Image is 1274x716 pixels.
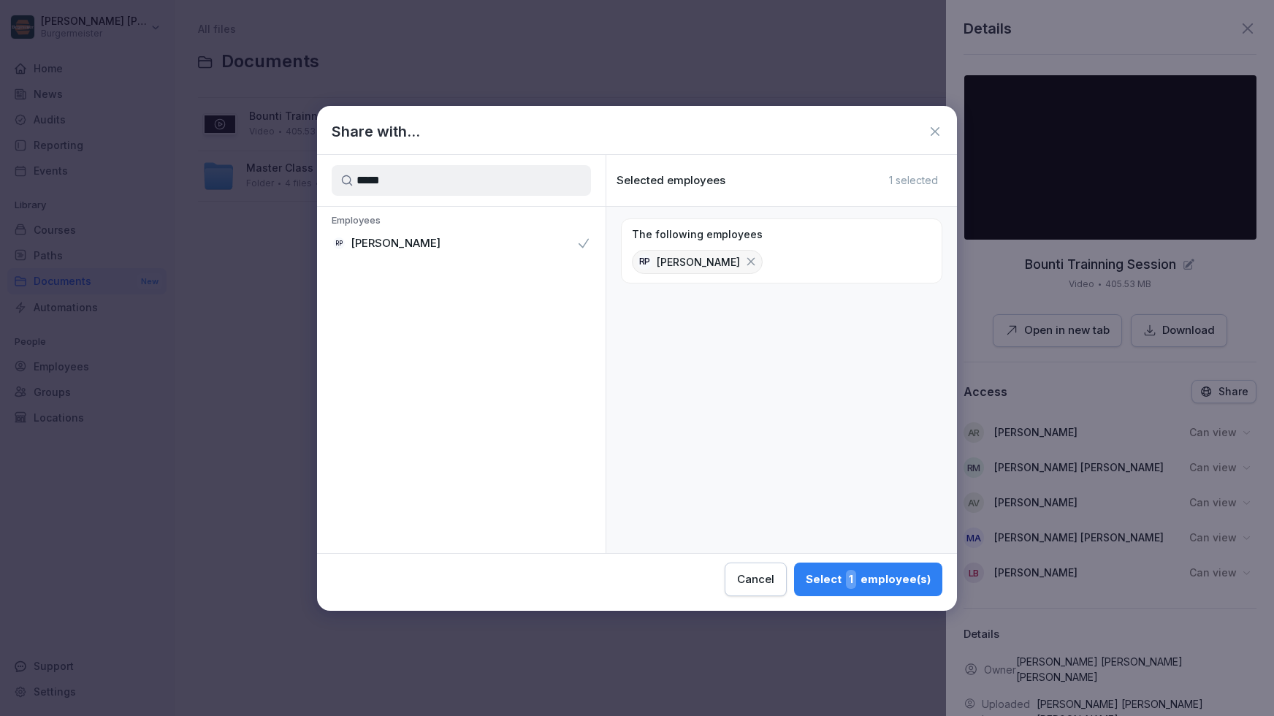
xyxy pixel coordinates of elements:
[332,121,420,142] h1: Share with...
[657,254,740,270] p: [PERSON_NAME]
[737,571,774,587] div: Cancel
[617,174,725,187] p: Selected employees
[637,254,652,270] div: RP
[806,570,931,589] div: Select employee(s)
[333,237,345,249] div: RP
[317,214,606,230] p: Employees
[794,563,942,596] button: Select1employee(s)
[351,236,440,251] p: [PERSON_NAME]
[846,570,856,589] span: 1
[725,563,787,596] button: Cancel
[889,174,938,187] p: 1 selected
[632,228,763,241] p: The following employees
